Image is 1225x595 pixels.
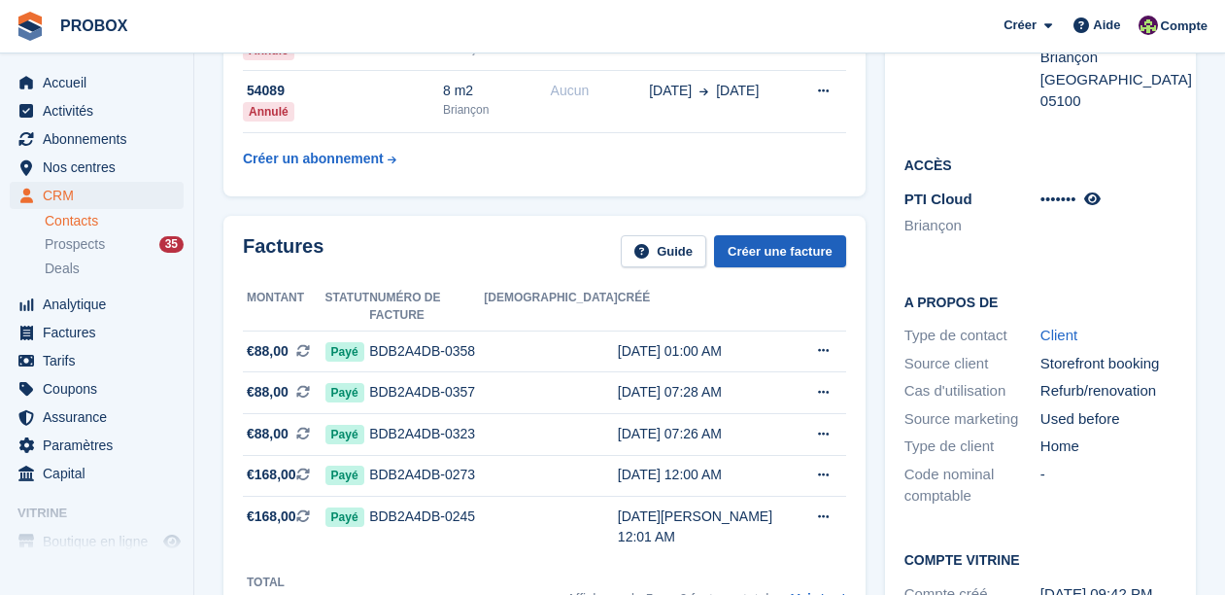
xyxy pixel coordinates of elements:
[43,460,159,487] span: Capital
[45,234,184,255] a: Prospects 35
[369,283,484,332] th: Numéro de facture
[1040,69,1176,91] div: [GEOGRAPHIC_DATA]
[10,182,184,209] a: menu
[43,403,159,431] span: Assurance
[618,507,805,547] div: [DATE][PERSON_NAME] 12:01 AM
[618,382,805,402] div: [DATE] 07:28 AM
[904,215,1040,237] li: Briançon
[904,25,1040,113] div: Adresse
[369,465,484,485] div: BDB2A4DB-0273
[243,283,325,332] th: Montant
[45,235,105,254] span: Prospects
[43,125,159,153] span: Abonnements
[159,236,184,253] div: 35
[247,382,289,402] span: €88,00
[369,507,484,527] div: BDB2A4DB-0245
[1040,436,1176,458] div: Home
[10,432,184,459] a: menu
[10,460,184,487] a: menu
[1040,47,1176,69] div: Briançon
[1139,16,1158,35] img: Jackson Collins
[43,291,159,318] span: Analytique
[160,530,184,553] a: Boutique d'aperçu
[43,97,159,124] span: Activités
[904,191,972,207] span: PTI Cloud
[52,10,135,42] a: PROBOX
[43,375,159,402] span: Coupons
[10,154,184,181] a: menu
[16,12,45,41] img: stora-icon-8386f47178a22dfd0bd8f6a31ec36ba5ce8667c1dd55bd0f319d3a0aa187defe.svg
[904,436,1040,458] div: Type de client
[904,549,1176,569] h2: Compte vitrine
[904,325,1040,347] div: Type de contact
[1040,353,1176,375] div: Storefront booking
[618,465,805,485] div: [DATE] 12:00 AM
[243,81,443,101] div: 54089
[17,504,193,523] span: Vitrine
[243,149,384,169] div: Créer un abonnement
[10,528,184,555] a: menu
[443,101,551,119] div: Briançon
[43,154,159,181] span: Nos centres
[904,155,1176,174] h2: Accès
[43,69,159,96] span: Accueil
[904,292,1176,311] h2: A propos de
[247,465,296,485] span: €168,00
[551,81,650,101] div: Aucun
[1161,17,1208,36] span: Compte
[484,283,618,332] th: [DEMOGRAPHIC_DATA]
[43,528,159,555] span: Boutique en ligne
[369,382,484,402] div: BDB2A4DB-0357
[714,235,846,267] a: Créer une facture
[904,353,1040,375] div: Source client
[43,182,159,209] span: CRM
[243,141,396,177] a: Créer un abonnement
[45,260,80,278] span: Deals
[618,283,805,332] th: Créé
[716,81,759,101] span: [DATE]
[43,432,159,459] span: Paramètres
[904,408,1040,431] div: Source marketing
[649,81,692,101] span: [DATE]
[247,341,289,362] span: €88,00
[904,464,1040,507] div: Code nominal comptable
[621,235,706,267] a: Guide
[1004,16,1037,35] span: Créer
[618,424,805,444] div: [DATE] 07:26 AM
[369,341,484,362] div: BDB2A4DB-0358
[1040,464,1176,507] div: -
[10,291,184,318] a: menu
[43,319,159,346] span: Factures
[1040,408,1176,431] div: Used before
[1040,191,1076,207] span: •••••••
[325,466,364,485] span: Payé
[369,424,484,444] div: BDB2A4DB-0323
[243,102,294,122] div: Annulé
[247,507,296,527] span: €168,00
[45,259,184,279] a: Deals
[247,424,289,444] span: €88,00
[1040,380,1176,402] div: Refurb/renovation
[10,347,184,374] a: menu
[443,81,551,101] div: 8 m2
[247,574,307,591] div: Total
[1040,90,1176,113] div: 05100
[10,69,184,96] a: menu
[325,425,364,444] span: Payé
[325,507,364,527] span: Payé
[43,347,159,374] span: Tarifs
[10,375,184,402] a: menu
[325,342,364,362] span: Payé
[1093,16,1120,35] span: Aide
[10,403,184,431] a: menu
[1040,327,1077,343] a: Client
[10,97,184,124] a: menu
[45,212,184,230] a: Contacts
[243,235,323,267] h2: Factures
[904,380,1040,402] div: Cas d'utilisation
[618,341,805,362] div: [DATE] 01:00 AM
[10,319,184,346] a: menu
[325,383,364,402] span: Payé
[325,283,370,332] th: Statut
[10,125,184,153] a: menu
